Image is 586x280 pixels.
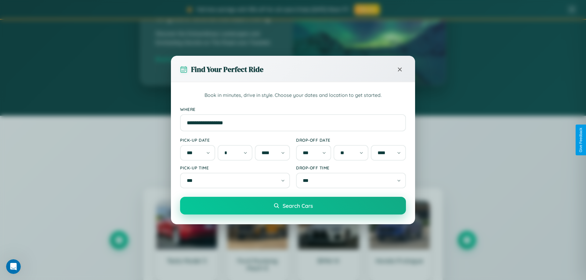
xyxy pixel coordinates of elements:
[283,202,313,209] span: Search Cars
[296,137,406,143] label: Drop-off Date
[296,165,406,170] label: Drop-off Time
[180,137,290,143] label: Pick-up Date
[180,197,406,214] button: Search Cars
[180,91,406,99] p: Book in minutes, drive in style. Choose your dates and location to get started.
[191,64,263,74] h3: Find Your Perfect Ride
[180,107,406,112] label: Where
[180,165,290,170] label: Pick-up Time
